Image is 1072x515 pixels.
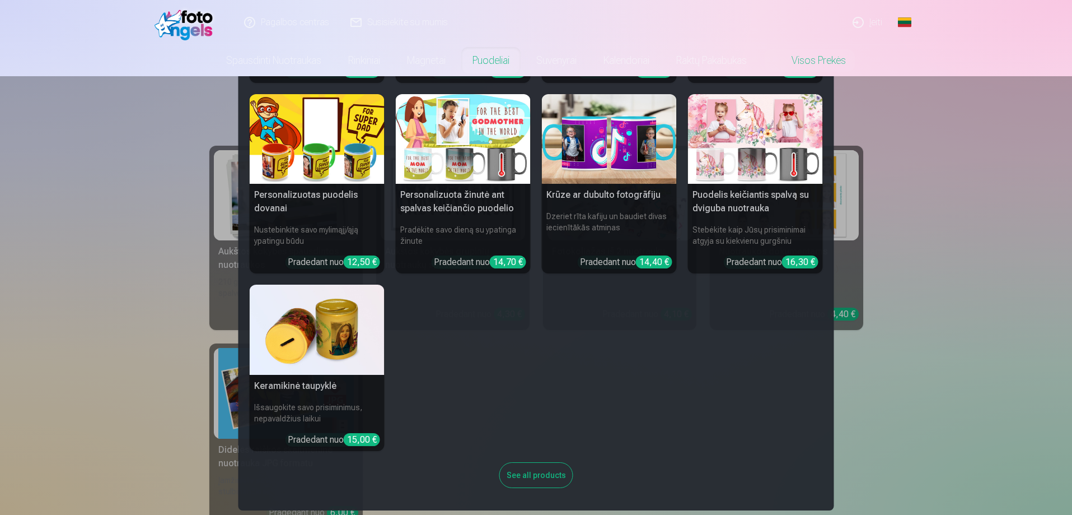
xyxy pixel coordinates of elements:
[250,94,385,184] img: Personalizuotas puodelis dovanai
[542,206,677,251] h6: Dzeriet rīta kafiju un baudiet divas iecienītākās atmiņas
[250,220,385,251] h6: Nustebinkite savo mylimąjį/ąją ypatingu būdu
[288,433,380,447] div: Pradedant nuo
[688,94,823,274] a: Puodelis keičiantis spalvą su dviguba nuotraukaPuodelis keičiantis spalvą su dviguba nuotraukaSte...
[490,65,526,78] div: 14,70 €
[250,94,385,274] a: Personalizuotas puodelis dovanaiPersonalizuotas puodelis dovanaiNustebinkite savo mylimąjį/ąją yp...
[288,256,380,269] div: Pradedant nuo
[636,256,672,268] div: 14,40 €
[499,468,573,480] a: See all products
[688,94,823,184] img: Puodelis keičiantis spalvą su dviguba nuotrauka
[396,94,531,274] a: Personalizuota žinutė ant spalvas keičiančio puodelioPersonalizuota žinutė ant spalvas keičiančio...
[213,45,335,76] a: Spausdinti nuotraukas
[155,4,219,40] img: /fa1
[344,65,380,78] div: 12,50 €
[250,285,385,375] img: Keramikinė taupyklė
[726,256,818,269] div: Pradedant nuo
[490,256,526,268] div: 14,70 €
[590,45,663,76] a: Kalendoriai
[394,45,459,76] a: Magnetai
[542,94,677,184] img: Krūze ar dubulto fotogrāfiju
[760,45,859,76] a: Visos prekės
[688,184,823,220] h5: Puodelis keičiantis spalvą su dviguba nuotrauka
[663,45,760,76] a: Raktų pakabukas
[250,375,385,397] h5: Keramikinė taupyklė
[250,285,385,451] a: Keramikinė taupyklėKeramikinė taupyklėIšsaugokite savo prisiminimus, nepavaldžius laikuiPradedant...
[499,462,573,488] div: See all products
[523,45,590,76] a: Suvenyrai
[344,433,380,446] div: 15,00 €
[688,220,823,251] h6: Stebėkite kaip Jūsų prisiminimai atgyja su kiekvienu gurgšniu
[782,256,818,268] div: 16,30 €
[636,65,672,78] div: 13,90 €
[250,397,385,429] h6: Išsaugokite savo prisiminimus, nepavaldžius laikui
[250,184,385,220] h5: Personalizuotas puodelis dovanai
[580,256,672,269] div: Pradedant nuo
[782,65,818,78] div: 15,60 €
[434,256,526,269] div: Pradedant nuo
[335,45,394,76] a: Rinkiniai
[459,45,523,76] a: Puodeliai
[396,184,531,220] h5: Personalizuota žinutė ant spalvas keičiančio puodelio
[542,94,677,274] a: Krūze ar dubulto fotogrāfijuKrūze ar dubulto fotogrāfijuDzeriet rīta kafiju un baudiet divas ieci...
[542,184,677,206] h5: Krūze ar dubulto fotogrāfiju
[396,220,531,251] h6: Pradėkite savo dieną su ypatinga žinute
[344,256,380,268] div: 12,50 €
[396,94,531,184] img: Personalizuota žinutė ant spalvas keičiančio puodelio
